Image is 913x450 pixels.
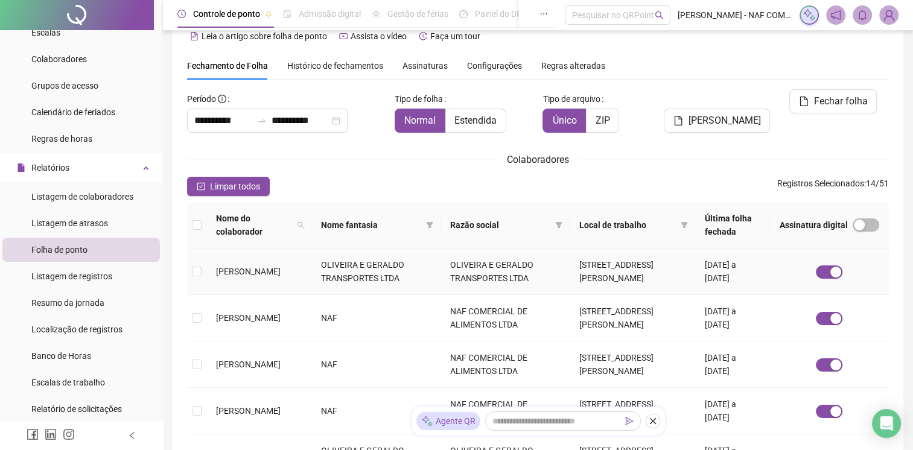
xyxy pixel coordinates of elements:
td: NAF COMERCIAL DE ALIMENTOS LTDA [441,388,570,434]
span: left [128,431,136,440]
span: Listagem de atrasos [31,218,108,228]
span: filter [424,216,436,234]
span: Limpar todos [210,180,260,193]
span: [PERSON_NAME] [688,113,760,128]
span: search [294,209,307,241]
span: Escalas [31,28,60,37]
span: history [419,32,427,40]
span: Admissão digital [299,9,361,19]
span: ellipsis [539,10,548,18]
span: facebook [27,428,39,440]
span: Colaboradores [31,54,87,64]
span: Regras alteradas [541,62,605,70]
span: file-done [283,10,291,18]
span: Colaboradores [507,154,569,165]
span: filter [555,221,562,229]
span: Relatórios [31,163,69,173]
span: pushpin [265,11,272,18]
span: Localização de registros [31,325,122,334]
span: : 14 / 51 [777,177,889,196]
span: Registros Selecionados [777,179,864,188]
span: check-square [197,182,205,191]
span: Controle de ponto [193,9,260,19]
span: Painel do DP [475,9,522,19]
span: filter [678,216,690,234]
span: Único [552,115,576,126]
span: Resumo da jornada [31,298,104,308]
span: Folha de ponto [31,245,87,255]
td: NAF [311,341,441,388]
td: NAF [311,388,441,434]
span: search [297,221,304,229]
td: [DATE] a [DATE] [695,295,770,341]
span: bell [857,10,868,21]
td: OLIVEIRA E GERALDO TRANSPORTES LTDA [311,249,441,295]
span: [PERSON_NAME] - NAF COMERCIAL DE ALIMENTOS LTDA [678,8,792,22]
span: Local de trabalho [579,218,676,232]
span: info-circle [218,95,226,103]
td: NAF COMERCIAL DE ALIMENTOS LTDA [441,341,570,388]
span: swap-right [257,116,267,125]
span: Regras de horas [31,134,92,144]
span: filter [426,221,433,229]
span: Faça um tour [430,31,480,41]
span: [PERSON_NAME] [216,267,281,276]
td: [STREET_ADDRESS][PERSON_NAME] [570,341,695,388]
span: close [649,417,657,425]
span: Gestão de férias [387,9,448,19]
span: file-text [190,32,199,40]
span: Tipo de arquivo [542,92,600,106]
span: [PERSON_NAME] [216,313,281,323]
span: filter [681,221,688,229]
button: [PERSON_NAME] [664,109,770,133]
img: sparkle-icon.fc2bf0ac1784a2077858766a79e2daf3.svg [421,415,433,428]
span: Nome do colaborador [216,212,292,238]
span: Banco de Horas [31,351,91,361]
td: NAF [311,295,441,341]
img: sparkle-icon.fc2bf0ac1784a2077858766a79e2daf3.svg [803,8,816,22]
span: youtube [339,32,348,40]
span: search [655,11,664,20]
span: Tipo de folha [395,92,443,106]
td: [STREET_ADDRESS][PERSON_NAME] [570,249,695,295]
span: clock-circle [177,10,186,18]
span: file [17,163,25,172]
span: Escalas de trabalho [31,378,105,387]
span: ZIP [595,115,609,126]
span: [PERSON_NAME] [216,360,281,369]
td: [DATE] a [DATE] [695,388,770,434]
td: NAF COMERCIAL DE ALIMENTOS LTDA [441,295,570,341]
span: Assinatura digital [780,218,848,232]
span: sun [372,10,380,18]
span: dashboard [459,10,468,18]
span: Estendida [454,115,497,126]
button: Fechar folha [789,89,877,113]
span: Calendário de feriados [31,107,115,117]
span: Configurações [467,62,522,70]
span: Nome fantasia [321,218,421,232]
span: Fechamento de Folha [187,61,268,71]
span: instagram [63,428,75,440]
span: Grupos de acesso [31,81,98,90]
span: file [799,97,809,106]
span: Normal [404,115,436,126]
div: Agente QR [416,412,480,430]
span: Razão social [450,218,550,232]
span: Assista o vídeo [351,31,407,41]
span: to [257,116,267,125]
span: Período [187,94,216,104]
span: Listagem de colaboradores [31,192,133,201]
span: Histórico de fechamentos [287,61,383,71]
td: [STREET_ADDRESS][PERSON_NAME] [570,388,695,434]
img: 74275 [880,6,898,24]
td: [DATE] a [DATE] [695,249,770,295]
td: OLIVEIRA E GERALDO TRANSPORTES LTDA [441,249,570,295]
span: notification [830,10,841,21]
span: Relatório de solicitações [31,404,122,414]
span: file [673,116,683,125]
span: Fechar folha [813,94,867,109]
td: [DATE] a [DATE] [695,341,770,388]
span: linkedin [45,428,57,440]
span: Assinaturas [402,62,448,70]
button: Limpar todos [187,177,270,196]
